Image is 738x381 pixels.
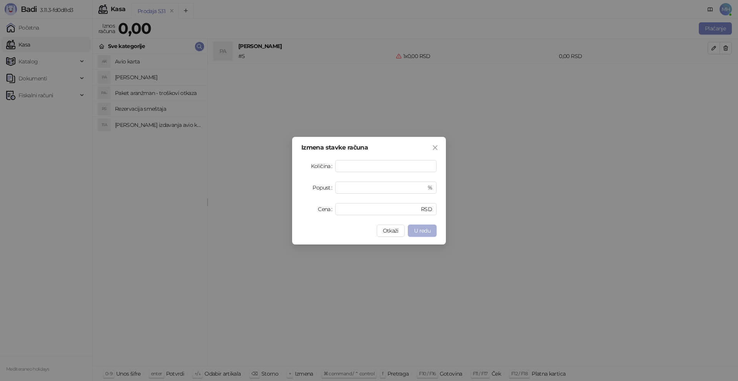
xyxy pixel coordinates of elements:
button: Otkaži [377,225,405,237]
span: U redu [414,227,430,234]
div: Izmena stavke računa [301,145,437,151]
button: U redu [408,225,437,237]
span: Otkaži [383,227,399,234]
button: Close [429,141,441,154]
input: Popust [340,182,426,193]
label: Popust [312,181,335,194]
span: close [432,145,438,151]
label: Količina [311,160,335,172]
input: Količina [336,160,436,172]
label: Cena [318,203,335,215]
input: Cena [340,203,419,215]
span: Zatvori [429,145,441,151]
